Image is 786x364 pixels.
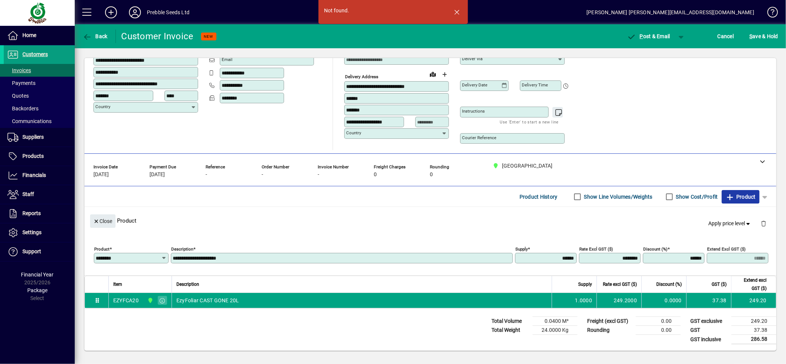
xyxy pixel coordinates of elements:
[22,32,36,38] span: Home
[94,247,110,252] mat-label: Product
[430,172,433,178] span: 0
[687,335,731,344] td: GST inclusive
[687,326,731,335] td: GST
[500,117,559,126] mat-hint: Use 'Enter' to start a new line
[707,247,746,252] mat-label: Extend excl GST ($)
[206,172,207,178] span: -
[121,30,194,42] div: Customer Invoice
[81,30,110,43] button: Back
[578,280,592,288] span: Supply
[374,172,377,178] span: 0
[687,317,731,326] td: GST exclusive
[4,185,75,204] a: Staff
[706,217,755,230] button: Apply price level
[427,68,439,80] a: View on map
[601,297,637,304] div: 249.2000
[176,280,199,288] span: Description
[22,134,44,140] span: Suppliers
[462,108,485,114] mat-label: Instructions
[7,118,52,124] span: Communications
[318,172,319,178] span: -
[641,293,686,308] td: 0.0000
[462,82,487,88] mat-label: Delivery date
[579,247,613,252] mat-label: Rate excl GST ($)
[603,280,637,288] span: Rate excl GST ($)
[736,276,767,293] span: Extend excl GST ($)
[123,6,147,19] button: Profile
[748,30,780,43] button: Save & Hold
[462,135,496,140] mat-label: Courier Reference
[222,57,232,62] mat-label: Email
[575,297,592,304] span: 1.0000
[22,191,34,197] span: Staff
[88,217,117,224] app-page-header-button: Close
[262,172,263,178] span: -
[462,56,483,61] mat-label: Deliver via
[22,210,41,216] span: Reports
[749,30,778,42] span: ave & Hold
[520,191,558,203] span: Product History
[533,317,577,326] td: 0.0400 M³
[749,33,752,39] span: S
[675,193,718,201] label: Show Cost/Profit
[517,190,561,204] button: Product History
[4,64,75,77] a: Invoices
[731,335,776,344] td: 286.58
[731,293,776,308] td: 249.20
[755,214,773,232] button: Delete
[4,115,75,128] a: Communications
[623,30,674,43] button: Post & Email
[7,80,36,86] span: Payments
[583,326,636,335] td: Rounding
[515,247,528,252] mat-label: Supply
[204,34,213,39] span: NEW
[84,207,776,234] div: Product
[4,89,75,102] a: Quotes
[583,317,636,326] td: Freight (excl GST)
[93,215,112,227] span: Close
[4,128,75,147] a: Suppliers
[75,30,116,43] app-page-header-button: Back
[4,223,75,242] a: Settings
[627,33,670,39] span: ost & Email
[22,248,41,254] span: Support
[725,191,756,203] span: Product
[83,33,108,39] span: Back
[439,68,451,80] button: Choose address
[27,287,47,293] span: Package
[4,242,75,261] a: Support
[95,104,110,109] mat-label: Country
[716,30,736,43] button: Cancel
[4,77,75,89] a: Payments
[583,193,653,201] label: Show Line Volumes/Weights
[99,6,123,19] button: Add
[7,67,31,73] span: Invoices
[656,280,682,288] span: Discount (%)
[4,26,75,45] a: Home
[488,326,533,335] td: Total Weight
[22,172,46,178] span: Financials
[22,51,48,57] span: Customers
[731,326,776,335] td: 37.38
[488,317,533,326] td: Total Volume
[7,93,29,99] span: Quotes
[731,317,776,326] td: 249.20
[762,1,777,26] a: Knowledge Base
[113,297,139,304] div: EZYFCA20
[718,30,734,42] span: Cancel
[533,326,577,335] td: 24.0000 Kg
[90,214,115,228] button: Close
[709,220,752,227] span: Apply price level
[722,190,759,204] button: Product
[145,296,154,305] span: CHRISTCHURCH
[7,105,38,111] span: Backorders
[712,280,727,288] span: GST ($)
[4,204,75,223] a: Reports
[346,130,361,135] mat-label: Country
[147,6,189,18] div: Prebble Seeds Ltd
[686,293,731,308] td: 37.38
[113,280,122,288] span: Item
[93,172,109,178] span: [DATE]
[22,153,44,159] span: Products
[4,102,75,115] a: Backorders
